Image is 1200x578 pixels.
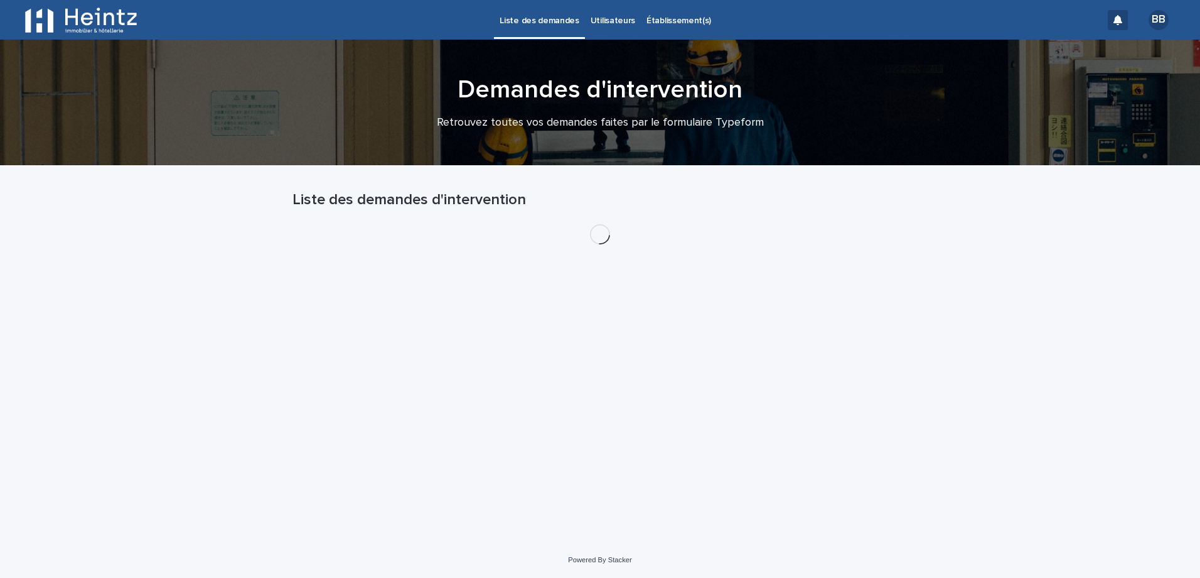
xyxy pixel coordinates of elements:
[292,75,908,105] h1: Demandes d'intervention
[568,556,631,564] a: Powered By Stacker
[349,116,851,130] p: Retrouvez toutes vos demandes faites par le formulaire Typeform
[25,8,137,33] img: EFlGaIRiOEbp5xoNxufA
[292,191,908,209] h1: Liste des demandes d'intervention
[1149,10,1169,30] div: BB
